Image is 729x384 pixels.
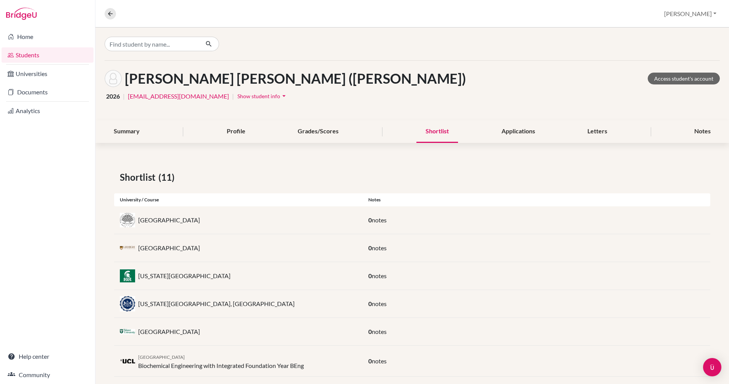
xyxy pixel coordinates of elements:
[372,328,387,335] span: notes
[120,246,135,250] img: us_lehi_t8lm58zf.png
[372,300,387,307] span: notes
[661,6,720,21] button: [PERSON_NAME]
[372,216,387,224] span: notes
[280,92,288,100] i: arrow_drop_down
[368,244,372,251] span: 0
[578,120,616,143] div: Letters
[368,328,372,335] span: 0
[106,92,120,101] span: 2026
[120,296,135,311] img: us_psu_5q2awepp.jpeg
[372,272,387,279] span: notes
[120,269,135,282] img: us_msu_ktofmbki.jpeg
[368,272,372,279] span: 0
[368,216,372,224] span: 0
[105,120,149,143] div: Summary
[2,84,94,100] a: Documents
[648,73,720,84] a: Access student's account
[120,170,158,184] span: Shortlist
[138,299,295,308] p: [US_STATE][GEOGRAPHIC_DATA], [GEOGRAPHIC_DATA]
[138,271,231,280] p: [US_STATE][GEOGRAPHIC_DATA]
[2,103,94,118] a: Analytics
[218,120,255,143] div: Profile
[123,92,125,101] span: |
[2,66,94,81] a: Universities
[120,359,135,363] img: gb_u80_k_0s28jx.png
[114,196,363,203] div: University / Course
[703,358,721,376] div: Open Intercom Messenger
[237,93,280,99] span: Show student info
[125,70,466,87] h1: [PERSON_NAME] [PERSON_NAME] ([PERSON_NAME])
[368,357,372,365] span: 0
[368,300,372,307] span: 0
[372,244,387,251] span: notes
[2,349,94,364] a: Help center
[232,92,234,101] span: |
[120,213,135,227] img: us_case_zosd_ok_.jpeg
[237,90,288,102] button: Show student infoarrow_drop_down
[2,47,94,63] a: Students
[6,8,37,20] img: Bridge-U
[138,352,304,370] div: Biochemical Engineering with Integrated Foundation Year BEng
[372,357,387,365] span: notes
[105,70,122,87] img: Phuc Mai Khanh (Sarah) Nguyen's avatar
[416,120,458,143] div: Shortlist
[289,120,348,143] div: Grades/Scores
[105,37,199,51] input: Find student by name...
[138,243,200,253] p: [GEOGRAPHIC_DATA]
[685,120,720,143] div: Notes
[2,29,94,44] a: Home
[158,170,177,184] span: (11)
[492,120,544,143] div: Applications
[138,354,185,360] span: [GEOGRAPHIC_DATA]
[138,215,200,225] p: [GEOGRAPHIC_DATA]
[2,367,94,382] a: Community
[363,196,710,203] div: Notes
[120,329,135,335] img: us_tula_ifgtacj4.jpeg
[128,92,229,101] a: [EMAIL_ADDRESS][DOMAIN_NAME]
[138,327,200,336] p: [GEOGRAPHIC_DATA]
